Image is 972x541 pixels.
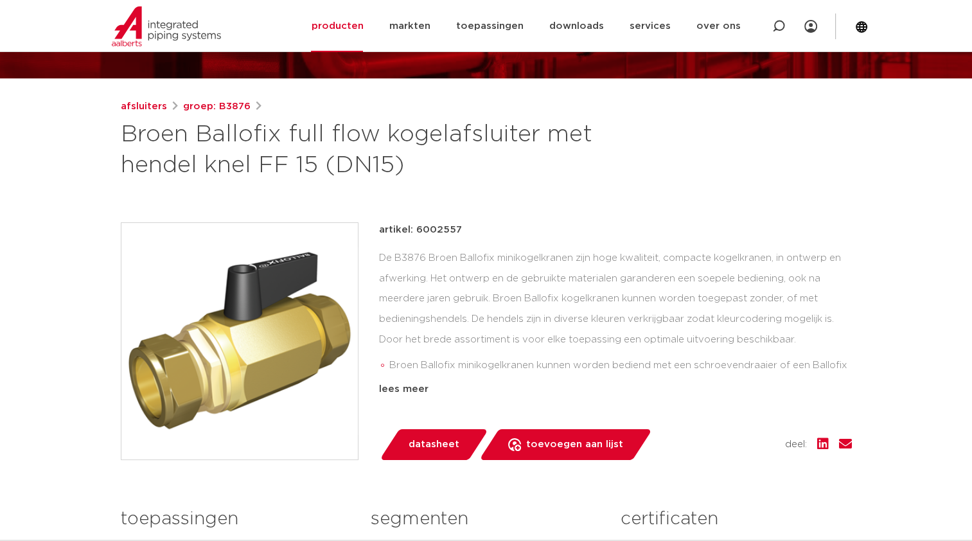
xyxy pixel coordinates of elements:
h3: certificaten [621,506,851,532]
a: datasheet [379,429,488,460]
li: Broen Ballofix minikogelkranen kunnen worden bediend met een schroevendraaier of een Ballofix hendel [389,355,852,396]
h1: Broen Ballofix full flow kogelafsluiter met hendel knel FF 15 (DN15) [121,120,603,181]
span: toevoegen aan lijst [526,434,623,455]
a: afsluiters [121,99,167,114]
span: deel: [785,437,807,452]
div: lees meer [379,382,852,397]
h3: segmenten [371,506,601,532]
span: datasheet [409,434,459,455]
div: De B3876 Broen Ballofix minikogelkranen zijn hoge kwaliteit, compacte kogelkranen, in ontwerp en ... [379,248,852,377]
a: groep: B3876 [183,99,251,114]
h3: toepassingen [121,506,351,532]
img: Product Image for Broen Ballofix full flow kogelafsluiter met hendel knel FF 15 (DN15) [121,223,358,459]
p: artikel: 6002557 [379,222,462,238]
